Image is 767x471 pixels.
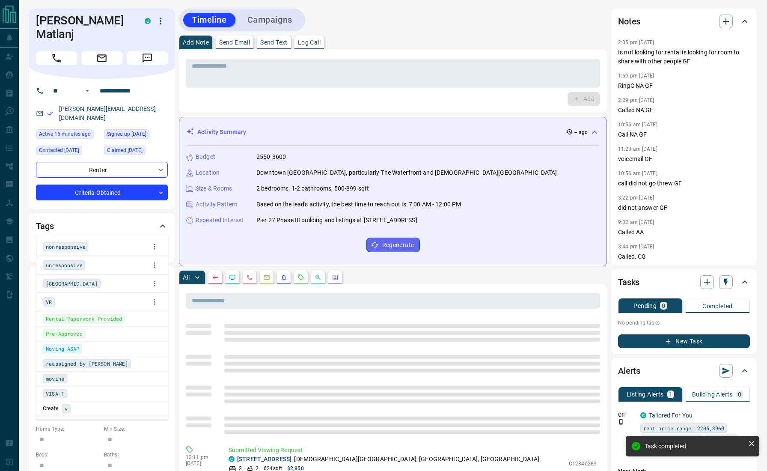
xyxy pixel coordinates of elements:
p: Pier 27 Phase III building and listings at [STREET_ADDRESS] [256,216,417,225]
svg: Listing Alerts [280,274,287,281]
p: Listing Alerts [627,391,664,397]
button: Timeline [183,13,235,27]
div: condos.ca [640,412,646,418]
p: Send Text [260,39,288,45]
p: 1 [669,391,672,397]
span: Claimed [DATE] [107,146,143,155]
p: call did not go threw GF [618,179,750,188]
p: Called AA [618,228,750,237]
svg: Push Notification Only [618,419,624,425]
svg: Email Verified [47,110,53,116]
span: Rental Paperwork Provided [46,314,122,323]
p: RingC NA GF [618,81,750,90]
div: Alerts [618,361,750,381]
h2: Tags [36,219,54,233]
p: 9:32 am [DATE] [618,219,654,225]
p: 10:56 am [DATE] [618,122,657,128]
button: Regenerate [366,238,420,252]
p: Is not looking for rental is looking for room to share with other people GF [618,48,750,66]
p: Home Type: [36,425,100,433]
p: 2550-3600 [256,152,286,161]
p: 3:44 pm [DATE] [618,244,654,250]
span: Message [127,51,168,65]
p: Completed [702,303,733,309]
p: Send Email [219,39,250,45]
p: 0 [662,303,665,309]
svg: Agent Actions [332,274,339,281]
p: Size & Rooms [196,184,232,193]
div: Renter [36,162,168,178]
h2: Notes [618,15,640,28]
p: 10:56 am [DATE] [618,170,657,176]
button: New Task [618,334,750,348]
p: Create [43,405,58,412]
div: Notes [618,11,750,32]
p: 12:11 pm [186,454,216,460]
p: All [183,274,190,280]
p: No pending tasks [618,316,750,329]
svg: Requests [297,274,304,281]
span: rent price range: 2205,3960 [643,424,724,432]
span: v [65,404,68,413]
h2: Tasks [618,275,639,289]
p: Budget [196,152,215,161]
p: 2:05 pm [DATE] [618,39,654,45]
p: voicemail GF [618,155,750,164]
p: Called. CG [618,252,750,261]
span: nonresponsive [46,242,85,251]
span: reassigned by [PERSON_NAME] [46,359,128,368]
span: Active 16 minutes ago [39,130,91,138]
span: Pre-Approved [46,329,82,338]
div: condos.ca [229,456,235,462]
p: Call NA GF [618,130,750,139]
p: Building Alerts [692,391,733,397]
p: Downtown [GEOGRAPHIC_DATA], particularly The Waterfront and [DEMOGRAPHIC_DATA][GEOGRAPHIC_DATA] [256,168,557,177]
div: Sun Dec 22 2024 [36,146,100,158]
button: Open [82,86,92,96]
p: 0 [738,391,741,397]
p: Pending [633,303,657,309]
p: Location [196,168,220,177]
span: VISA-1 [46,389,64,398]
p: 2:29 pm [DATE] [618,97,654,103]
div: Tue Nov 26 2024 [104,146,168,158]
h2: Alerts [618,364,640,378]
span: Signed up [DATE] [107,130,146,138]
p: 2 bedrooms, 1-2 bathrooms, 500-899 sqft [256,184,369,193]
svg: Lead Browsing Activity [229,274,236,281]
span: Email [81,51,122,65]
p: Repeated Interest [196,216,244,225]
span: Moving ASAP [46,344,79,353]
span: unresponsive [46,261,82,269]
span: [GEOGRAPHIC_DATA] [46,279,98,288]
a: [STREET_ADDRESS] [237,456,291,462]
div: condos.ca [145,18,151,24]
span: movine [46,374,64,383]
p: Submitted Viewing Request [229,446,597,455]
svg: Notes [212,274,219,281]
div: Wed Aug 13 2025 [36,129,100,141]
p: Activity Summary [197,128,246,137]
p: -- ago [574,128,588,136]
span: VR [46,298,52,306]
p: Baths: [104,451,168,459]
p: Beds: [36,451,100,459]
p: Called NA GF [618,106,750,115]
p: , [DEMOGRAPHIC_DATA][GEOGRAPHIC_DATA], [GEOGRAPHIC_DATA], [GEOGRAPHIC_DATA] [237,455,539,464]
h1: [PERSON_NAME] Matlanj [36,14,132,41]
div: Tags [36,216,168,236]
div: Fri Sep 27 2024 [104,129,168,141]
span: Call [36,51,77,65]
p: [DATE] [186,460,216,466]
div: Task completed [645,443,745,450]
p: Based on the lead's activity, the best time to reach out is: 7:00 AM - 12:00 PM [256,200,461,209]
div: Criteria Obtained [36,185,168,200]
button: Campaigns [239,13,301,27]
p: Add Note [183,39,209,45]
p: Off [618,411,635,419]
p: did not answer GF [618,203,750,212]
div: Tasks [618,272,750,292]
svg: Opportunities [315,274,321,281]
p: 1:59 pm [DATE] [618,73,654,79]
a: Tailored For You [649,412,693,419]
